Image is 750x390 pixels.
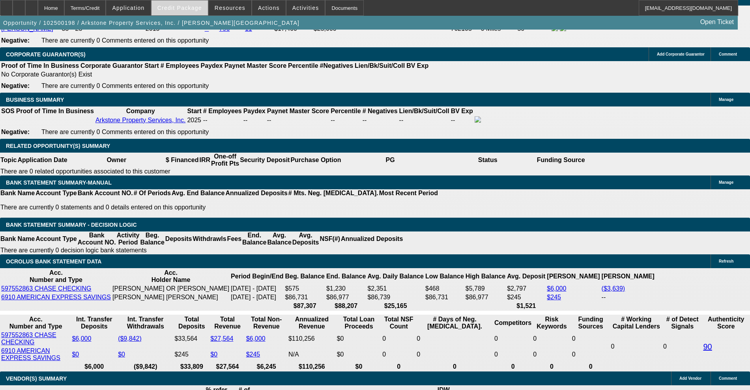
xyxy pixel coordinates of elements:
th: Fees [227,231,242,246]
th: 0 [382,363,415,371]
a: 597552863 CHASE CHECKING [1,285,92,292]
th: # Of Periods [133,189,171,197]
a: $6,000 [246,335,266,342]
b: Lien/Bk/Suit/Coll [399,108,449,114]
b: Negative: [1,82,30,89]
span: Opportunity / 102500198 / Arkstone Property Services, Inc. / [PERSON_NAME][GEOGRAPHIC_DATA] [3,20,299,26]
a: $0 [118,351,125,358]
td: $1,230 [326,285,366,293]
th: Total Non-Revenue [246,315,287,330]
div: -- [363,117,398,124]
b: Paynet Master Score [224,62,286,69]
a: $245 [547,294,561,300]
th: Beg. Balance [284,269,325,284]
span: BUSINESS SUMMARY [6,97,64,103]
td: [PERSON_NAME] OR [PERSON_NAME] [112,285,230,293]
td: $2,351 [367,285,424,293]
span: There are currently 0 Comments entered on this opportunity [41,129,209,135]
th: [PERSON_NAME] [601,269,655,284]
th: Avg. Deposits [292,231,320,246]
td: 0 [494,347,532,362]
td: $33,564 [174,331,209,346]
a: ($9,842) [118,335,142,342]
a: $6,000 [547,285,566,292]
td: 2025 [187,116,202,125]
th: One-off Profit Pts [211,153,239,168]
th: Purchase Option [290,153,341,168]
th: Acc. Number and Type [1,269,111,284]
span: There are currently 0 Comments entered on this opportunity [41,82,209,89]
td: $5,789 [465,285,506,293]
th: Int. Transfer Deposits [71,315,117,330]
td: $245 [174,347,209,362]
th: Proof of Time In Business [16,107,94,115]
th: $110,256 [288,363,336,371]
td: $86,977 [326,293,366,301]
b: #Negatives [320,62,353,69]
th: $27,564 [210,363,245,371]
th: Competitors [494,315,532,330]
th: End. Balance [242,231,267,246]
td: -- [451,116,473,125]
b: # Negatives [363,108,398,114]
th: Avg. Balance [267,231,292,246]
b: Percentile [288,62,318,69]
td: $0 [337,347,382,362]
th: $88,207 [326,302,366,310]
th: Sum of the Total NSF Count and Total Overdraft Fee Count from Ocrolus [382,315,415,330]
th: $33,809 [174,363,209,371]
th: # Mts. Neg. [MEDICAL_DATA]. [288,189,379,197]
td: $86,739 [367,293,424,301]
span: Credit Package [157,5,202,11]
th: Avg. Deposit [507,269,546,284]
td: [PERSON_NAME] [PERSON_NAME] [112,293,230,301]
th: IRR [199,153,211,168]
span: Application [112,5,144,11]
th: # Days of Neg. [MEDICAL_DATA]. [416,315,493,330]
span: Comment [719,376,737,381]
td: $468 [425,285,464,293]
td: 0 [416,347,493,362]
th: Security Deposit [239,153,290,168]
b: Paydex [243,108,266,114]
b: Paynet Master Score [267,108,329,114]
button: Resources [209,0,251,15]
button: Credit Package [151,0,208,15]
a: $0 [72,351,79,358]
a: $27,564 [210,335,233,342]
td: 0 [663,331,702,362]
td: 0 [572,347,610,362]
th: Annualized Deposits [225,189,288,197]
th: Beg. Balance [140,231,165,246]
th: Total Deposits [174,315,209,330]
th: Int. Transfer Withdrawals [118,315,173,330]
td: -- [399,116,450,125]
th: # Working Capital Lenders [611,315,662,330]
td: $86,731 [425,293,464,301]
a: ($3,639) [602,285,625,292]
th: Withdrawls [192,231,226,246]
td: -- [243,116,266,125]
td: 0 [416,331,493,346]
th: End. Balance [326,269,366,284]
th: $6,000 [71,363,117,371]
th: Status [439,153,537,168]
b: Lien/Bk/Suit/Coll [355,62,405,69]
th: $6,245 [246,363,287,371]
button: Activities [286,0,325,15]
a: $0 [210,351,217,358]
th: Total Loan Proceeds [337,315,382,330]
span: Manage [719,97,733,102]
a: 6910 AMERICAN EXPRESS SAVINGS [1,294,111,300]
span: OCROLUS BANK STATEMENT DATA [6,258,101,265]
th: Period Begin/End [230,269,284,284]
th: Funding Sources [572,315,610,330]
th: High Balance [465,269,506,284]
td: 0 [533,347,570,362]
td: [DATE] - [DATE] [230,285,284,293]
th: $0 [337,363,382,371]
th: Authenticity Score [703,315,749,330]
th: Low Balance [425,269,464,284]
div: -- [331,117,361,124]
span: 0 [611,343,615,350]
